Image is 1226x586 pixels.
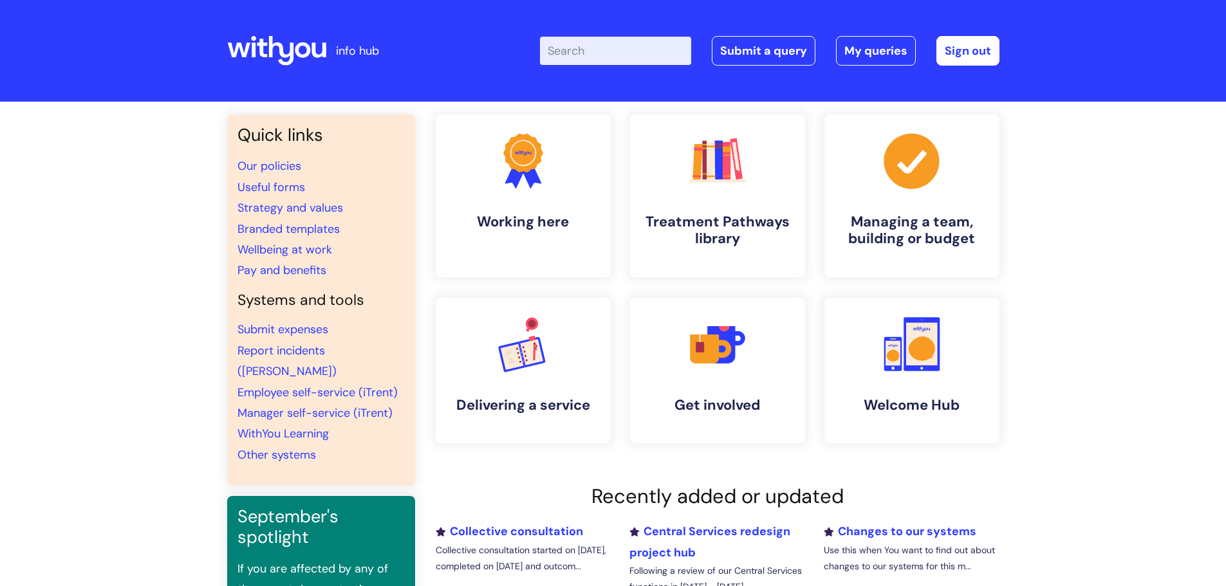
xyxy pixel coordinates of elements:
[712,36,815,66] a: Submit a query
[436,298,611,443] a: Delivering a service
[237,291,405,309] h4: Systems and tools
[446,397,600,414] h4: Delivering a service
[540,37,691,65] input: Search
[640,397,795,414] h4: Get involved
[629,524,790,560] a: Central Services redesign project hub
[630,298,805,443] a: Get involved
[237,426,329,441] a: WithYou Learning
[835,397,989,414] h4: Welcome Hub
[824,542,999,574] p: Use this when You want to find out about changes to our systems for this m...
[436,524,583,539] a: Collective consultation
[836,36,916,66] a: My queries
[237,125,405,145] h3: Quick links
[824,298,999,443] a: Welcome Hub
[824,524,976,539] a: Changes to our systems
[237,385,398,400] a: Employee self-service (iTrent)
[835,214,989,248] h4: Managing a team, building or budget
[237,179,305,195] a: Useful forms
[436,542,611,574] p: Collective consultation started on [DATE], completed on [DATE] and outcom...
[237,200,343,215] a: Strategy and values
[336,41,379,61] p: info hub
[446,214,600,230] h4: Working here
[936,36,999,66] a: Sign out
[237,262,326,278] a: Pay and benefits
[237,322,328,337] a: Submit expenses
[436,114,611,277] a: Working here
[824,114,999,277] a: Managing a team, building or budget
[630,114,805,277] a: Treatment Pathways library
[237,158,301,174] a: Our policies
[640,214,795,248] h4: Treatment Pathways library
[237,221,340,237] a: Branded templates
[436,484,999,508] h2: Recently added or updated
[237,506,405,548] h3: September's spotlight
[237,242,332,257] a: Wellbeing at work
[540,36,999,66] div: | -
[237,343,337,379] a: Report incidents ([PERSON_NAME])
[237,405,393,421] a: Manager self-service (iTrent)
[237,447,316,462] a: Other systems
